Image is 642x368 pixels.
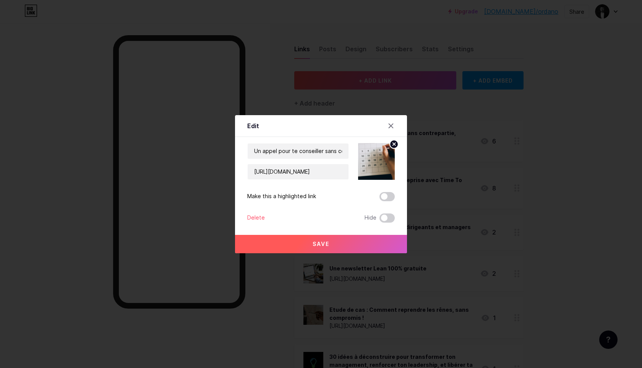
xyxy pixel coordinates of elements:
[248,143,349,159] input: Title
[365,213,376,223] span: Hide
[358,143,395,180] img: link_thumbnail
[313,241,329,247] span: Save
[247,192,316,201] div: Make this a highlighted link
[235,235,407,253] button: Save
[247,213,265,223] div: Delete
[248,164,349,179] input: URL
[247,121,259,130] div: Edit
